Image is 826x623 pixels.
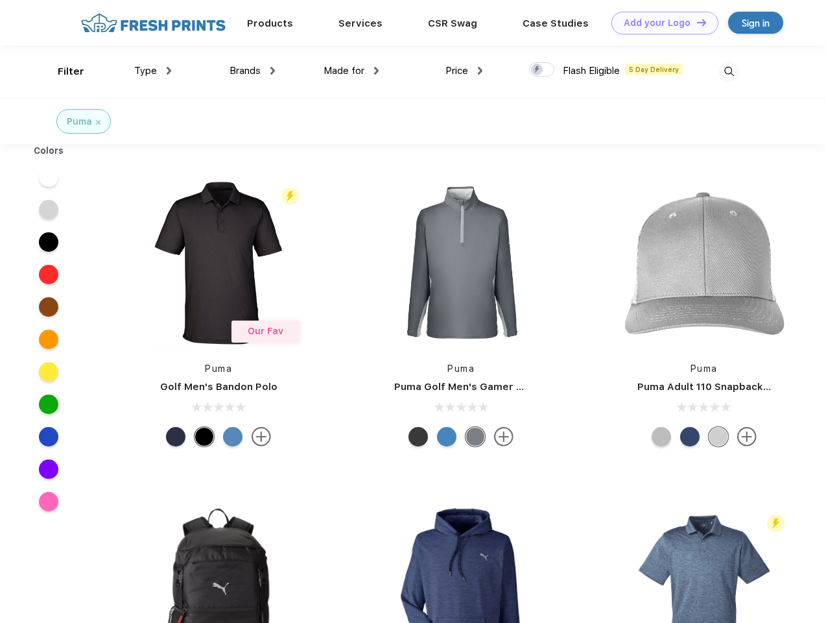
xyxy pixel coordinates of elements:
img: func=resize&h=266 [618,177,790,349]
div: Add your Logo [624,18,690,29]
div: Peacoat with Qut Shd [680,427,700,446]
span: Brands [230,65,261,77]
div: Quarry with Brt Whit [652,427,671,446]
div: Quiet Shade [466,427,485,446]
a: CSR Swag [428,18,477,29]
a: Puma [205,363,232,374]
img: flash_active_toggle.svg [281,188,299,205]
a: Services [338,18,383,29]
img: dropdown.png [167,67,171,75]
img: dropdown.png [478,67,482,75]
img: more.svg [494,427,513,446]
a: Golf Men's Bandon Polo [160,381,277,393]
img: func=resize&h=266 [132,177,305,349]
img: func=resize&h=266 [375,177,547,349]
div: Puma Black [408,427,428,446]
span: Our Fav [248,326,283,336]
a: Sign in [728,12,783,34]
img: flash_active_toggle.svg [767,515,785,532]
div: Sign in [742,16,770,31]
div: Bright Cobalt [437,427,456,446]
img: DT [697,19,706,26]
img: filter_cancel.svg [96,120,100,125]
a: Products [247,18,293,29]
a: Puma [690,363,718,374]
div: Colors [24,144,74,158]
span: Made for [324,65,364,77]
span: Type [134,65,157,77]
div: Quarry Brt Whit [709,427,728,446]
img: dropdown.png [374,67,379,75]
img: fo%20logo%202.webp [77,12,230,34]
img: desktop_search.svg [718,61,740,82]
a: Puma [447,363,475,374]
img: more.svg [737,427,757,446]
div: Filter [58,64,84,79]
div: Puma Black [195,427,214,446]
a: Puma Golf Men's Gamer Golf Quarter-Zip [394,381,599,393]
img: more.svg [252,427,271,446]
div: Navy Blazer [166,427,185,446]
div: Lake Blue [223,427,242,446]
span: 5 Day Delivery [625,64,683,75]
span: Flash Eligible [563,65,620,77]
div: Puma [67,115,92,128]
span: Price [445,65,468,77]
img: dropdown.png [270,67,275,75]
